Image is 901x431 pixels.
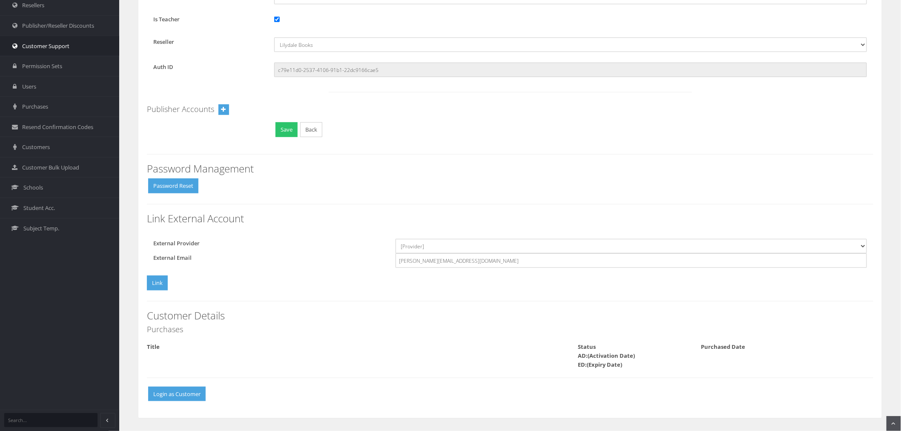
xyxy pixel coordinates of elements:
[22,22,94,30] span: Publisher/Reseller Discounts
[23,184,43,192] span: Schools
[147,105,214,114] h4: Publisher Accounts
[22,143,50,151] span: Customers
[147,239,389,248] label: External Provider
[22,83,36,91] span: Users
[147,63,268,72] label: Auth ID
[300,122,322,137] a: Back
[141,342,448,351] div: Title
[22,42,69,50] span: Customer Support
[22,62,62,70] span: Permission Sets
[147,15,268,24] label: Is Teacher
[22,1,44,9] span: Resellers
[147,276,168,290] button: Link
[275,122,298,137] button: Save
[23,204,55,212] span: Student Acc.
[695,342,757,351] div: Purchased Date
[572,342,695,369] div: Status AD:(Activation Date) ED:(Expiry Date)
[22,123,93,131] span: Resend Confirmation Codes
[22,164,79,172] span: Customer Bulk Upload
[147,310,873,321] h3: Customer Details
[147,213,873,224] h3: Link External Account
[148,387,206,402] button: Login as Customer
[4,413,98,427] input: Search...
[148,178,198,193] button: Password Reset
[23,224,59,233] span: Subject Temp.
[22,103,48,111] span: Purchases
[147,163,873,174] h3: Password Management
[147,253,389,262] label: External Email
[147,37,268,46] label: Reseller
[147,325,873,334] h4: Purchases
